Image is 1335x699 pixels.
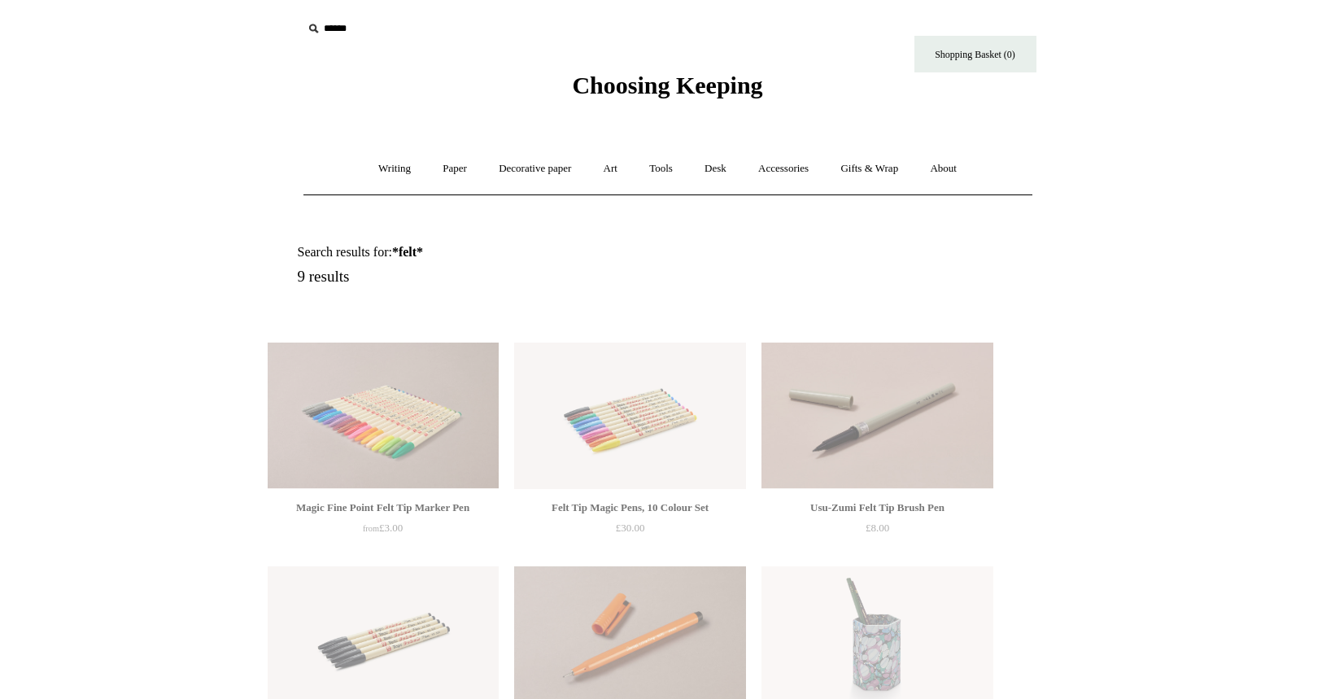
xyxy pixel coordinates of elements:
[298,268,687,286] h5: 9 results
[298,244,687,260] h1: Search results for:
[363,524,379,533] span: from
[761,343,993,489] a: Usu-Zumi Felt Tip Brush Pen Usu-Zumi Felt Tip Brush Pen
[572,85,762,96] a: Choosing Keeping
[589,147,632,190] a: Art
[268,498,499,565] a: Magic Fine Point Felt Tip Marker Pen from£3.00
[514,498,745,565] a: Felt Tip Magic Pens, 10 Colour Set £30.00
[514,343,745,489] img: Felt Tip Magic Pens, 10 Colour Set
[268,343,499,489] img: Magic Fine Point Felt Tip Marker Pen
[363,522,403,534] span: £3.00
[766,498,988,518] div: Usu-Zumi Felt Tip Brush Pen
[272,498,495,518] div: Magic Fine Point Felt Tip Marker Pen
[914,36,1036,72] a: Shopping Basket (0)
[484,147,586,190] a: Decorative paper
[514,343,745,489] a: Felt Tip Magic Pens, 10 Colour Set Felt Tip Magic Pens, 10 Colour Set
[572,72,762,98] span: Choosing Keeping
[690,147,741,190] a: Desk
[518,498,741,518] div: Felt Tip Magic Pens, 10 Colour Set
[744,147,823,190] a: Accessories
[268,343,499,489] a: Magic Fine Point Felt Tip Marker Pen Magic Fine Point Felt Tip Marker Pen
[761,498,993,565] a: Usu-Zumi Felt Tip Brush Pen £8.00
[428,147,482,190] a: Paper
[866,522,889,534] span: £8.00
[915,147,971,190] a: About
[364,147,425,190] a: Writing
[616,522,645,534] span: £30.00
[635,147,687,190] a: Tools
[826,147,913,190] a: Gifts & Wrap
[761,343,993,489] img: Usu-Zumi Felt Tip Brush Pen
